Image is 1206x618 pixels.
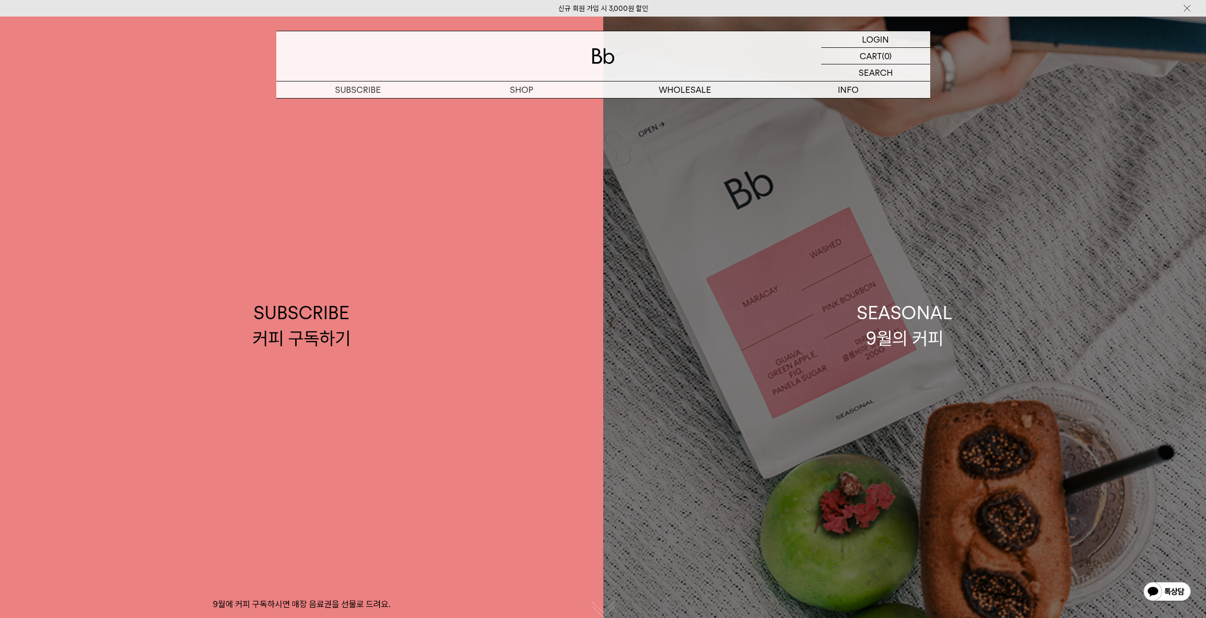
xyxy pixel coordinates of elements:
[859,64,893,81] p: SEARCH
[882,48,892,64] p: (0)
[558,4,648,13] a: 신규 회원 가입 시 3,000원 할인
[592,48,615,64] img: 로고
[821,31,930,48] a: LOGIN
[862,31,889,47] p: LOGIN
[253,300,351,350] div: SUBSCRIBE 커피 구독하기
[821,48,930,64] a: CART (0)
[1143,581,1192,604] img: 카카오톡 채널 1:1 채팅 버튼
[767,81,930,98] p: INFO
[440,81,603,98] a: SHOP
[276,81,440,98] a: SUBSCRIBE
[857,300,952,350] div: SEASONAL 9월의 커피
[860,48,882,64] p: CART
[603,81,767,98] p: WHOLESALE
